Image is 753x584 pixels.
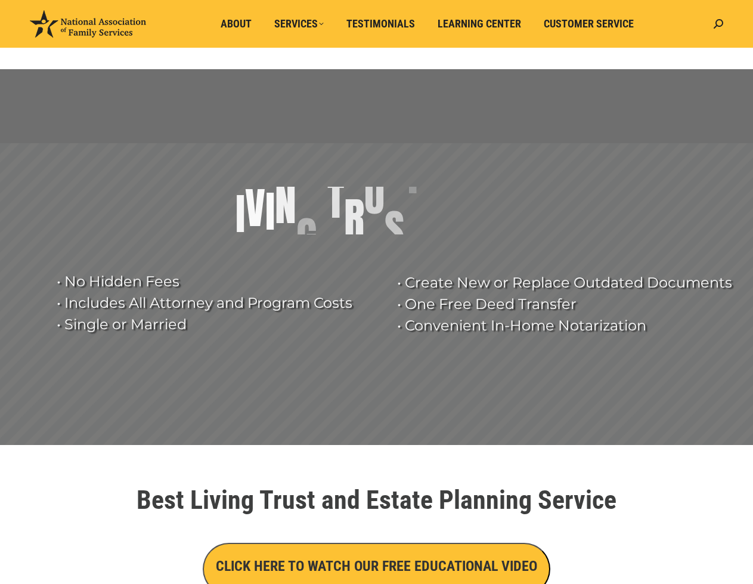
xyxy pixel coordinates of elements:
[364,172,385,220] div: U
[235,190,245,238] div: I
[43,487,711,513] h1: Best Living Trust and Estate Planning Service
[338,13,423,35] a: Testimonials
[221,17,252,30] span: About
[544,17,634,30] span: Customer Service
[245,184,265,232] div: V
[216,556,537,576] h3: CLICK HERE TO WATCH OUR FREE EDUCATIONAL VIDEO
[203,561,550,573] a: CLICK HERE TO WATCH OUR FREE EDUCATIONAL VIDEO
[397,272,743,336] rs-layer: • Create New or Replace Outdated Documents • One Free Deed Transfer • Convenient In-Home Notariza...
[535,13,642,35] a: Customer Service
[296,214,317,261] div: G
[57,271,382,335] rs-layer: • No Hidden Fees • Includes All Attorney and Program Costs • Single or Married
[275,181,296,229] div: N
[265,188,275,236] div: I
[404,152,421,199] div: T
[212,13,260,35] a: About
[344,194,364,242] div: R
[429,13,529,35] a: Learning Center
[30,10,146,38] img: National Association of Family Services
[385,206,404,254] div: S
[274,17,324,30] span: Services
[327,176,344,224] div: T
[438,17,521,30] span: Learning Center
[346,17,415,30] span: Testimonials
[421,232,441,280] div: S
